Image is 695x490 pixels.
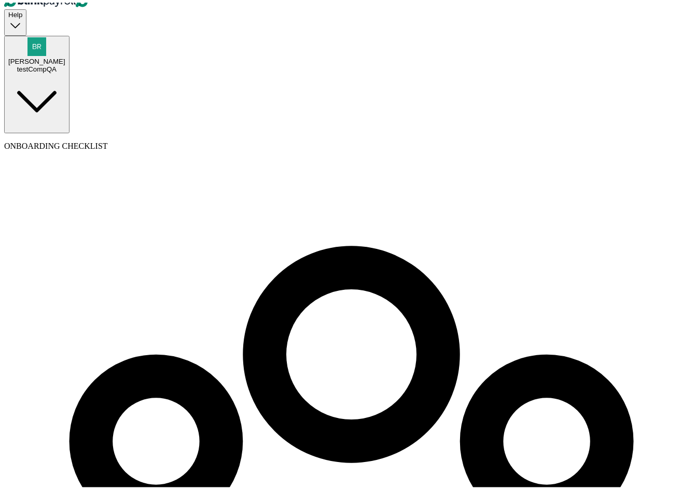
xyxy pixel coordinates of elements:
button: [PERSON_NAME]testCompQA [4,33,69,131]
button: Help [4,7,26,33]
div: testCompQA [8,63,65,71]
span: Help [8,8,22,16]
span: [PERSON_NAME] [8,55,65,63]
